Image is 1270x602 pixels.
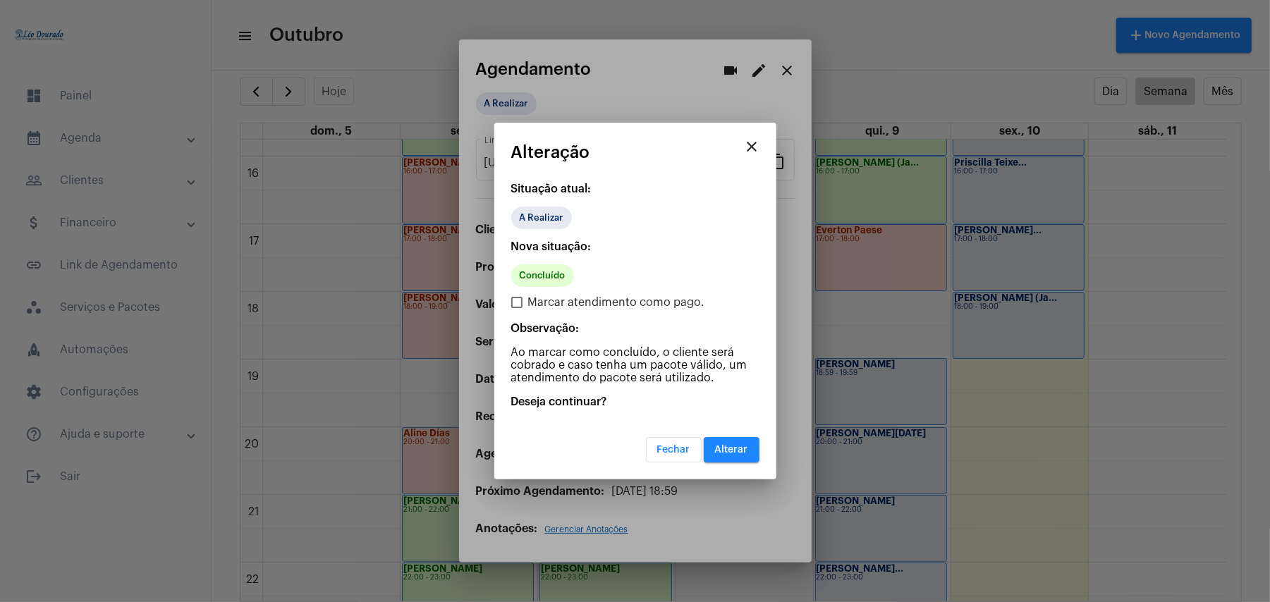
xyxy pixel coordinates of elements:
[657,445,690,455] span: Fechar
[528,294,705,311] span: Marcar atendimento como pago.
[646,437,702,462] button: Fechar
[511,143,590,161] span: Alteração
[511,264,574,287] mat-chip: Concluído
[715,445,748,455] span: Alterar
[511,207,572,229] mat-chip: A Realizar
[511,395,759,408] p: Deseja continuar?
[704,437,759,462] button: Alterar
[511,240,759,253] p: Nova situação:
[511,322,759,335] p: Observação:
[511,346,759,384] p: Ao marcar como concluído, o cliente será cobrado e caso tenha um pacote válido, um atendimento do...
[511,183,759,195] p: Situação atual:
[744,138,761,155] mat-icon: close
